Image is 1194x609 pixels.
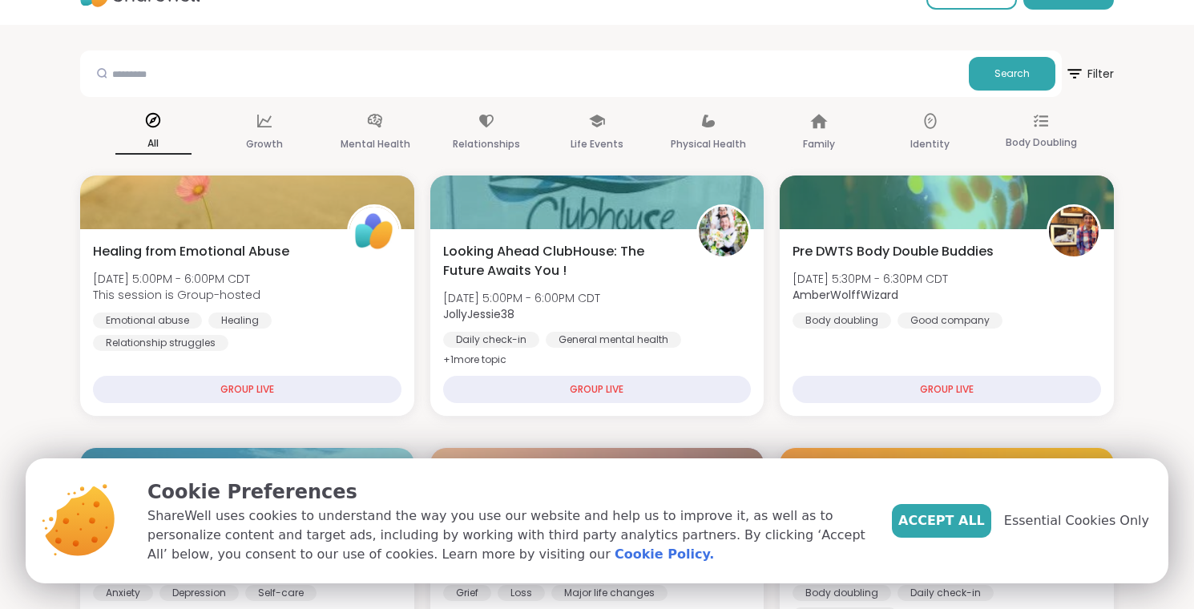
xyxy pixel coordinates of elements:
[93,287,260,303] span: This session is Group-hosted
[1065,50,1114,97] button: Filter
[969,57,1055,91] button: Search
[1065,54,1114,93] span: Filter
[443,332,539,348] div: Daily check-in
[671,135,746,154] p: Physical Health
[898,511,985,530] span: Accept All
[349,207,399,256] img: ShareWell
[443,242,680,280] span: Looking Ahead ClubHouse: The Future Awaits You !
[159,585,239,601] div: Depression
[898,313,1002,329] div: Good company
[571,135,623,154] p: Life Events
[498,585,545,601] div: Loss
[147,478,866,506] p: Cookie Preferences
[615,545,714,564] a: Cookie Policy.
[93,585,153,601] div: Anxiety
[1049,207,1099,256] img: AmberWolffWizard
[1004,511,1149,530] span: Essential Cookies Only
[892,504,991,538] button: Accept All
[898,585,994,601] div: Daily check-in
[994,67,1030,81] span: Search
[443,290,600,306] span: [DATE] 5:00PM - 6:00PM CDT
[443,585,491,601] div: Grief
[793,287,898,303] b: AmberWolffWizard
[93,376,401,403] div: GROUP LIVE
[453,135,520,154] p: Relationships
[551,585,668,601] div: Major life changes
[93,271,260,287] span: [DATE] 5:00PM - 6:00PM CDT
[246,135,283,154] p: Growth
[443,376,752,403] div: GROUP LIVE
[93,335,228,351] div: Relationship struggles
[208,313,272,329] div: Healing
[793,242,994,261] span: Pre DWTS Body Double Buddies
[341,135,410,154] p: Mental Health
[803,135,835,154] p: Family
[793,313,891,329] div: Body doubling
[546,332,681,348] div: General mental health
[793,376,1101,403] div: GROUP LIVE
[443,306,514,322] b: JollyJessie38
[910,135,950,154] p: Identity
[93,313,202,329] div: Emotional abuse
[793,271,948,287] span: [DATE] 5:30PM - 6:30PM CDT
[245,585,317,601] div: Self-care
[93,242,289,261] span: Healing from Emotional Abuse
[699,207,748,256] img: JollyJessie38
[115,134,192,155] p: All
[1006,133,1077,152] p: Body Doubling
[793,585,891,601] div: Body doubling
[147,506,866,564] p: ShareWell uses cookies to understand the way you use our website and help us to improve it, as we...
